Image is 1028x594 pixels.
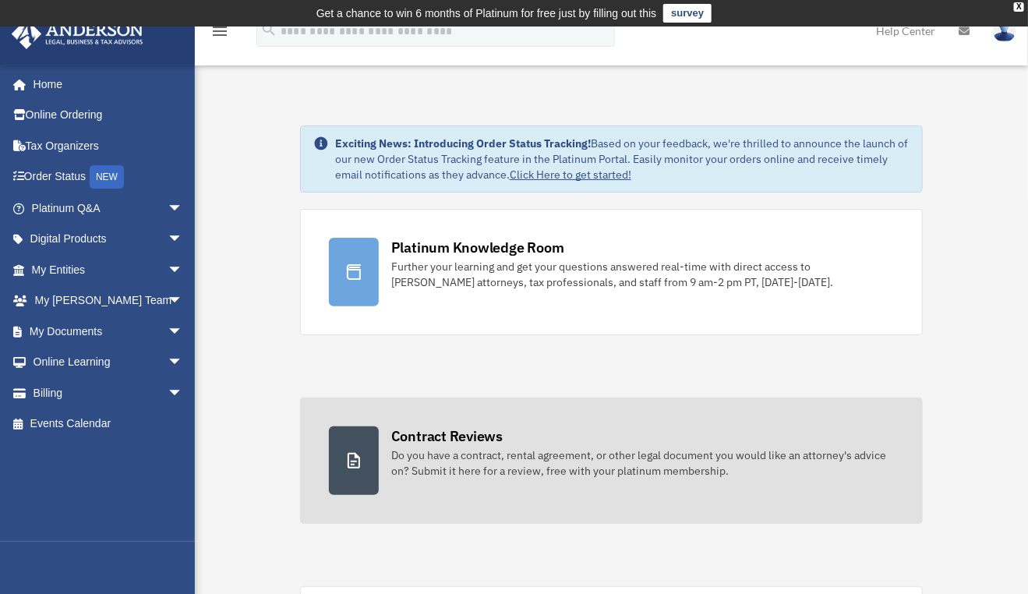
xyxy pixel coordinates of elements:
[168,193,199,225] span: arrow_drop_down
[335,136,910,182] div: Based on your feedback, we're thrilled to announce the launch of our new Order Status Tracking fe...
[11,347,207,378] a: Online Learningarrow_drop_down
[11,69,199,100] a: Home
[1014,2,1024,12] div: close
[510,168,631,182] a: Click Here to get started!
[300,209,923,335] a: Platinum Knowledge Room Further your learning and get your questions answered real-time with dire...
[168,316,199,348] span: arrow_drop_down
[11,408,207,440] a: Events Calendar
[663,4,712,23] a: survey
[168,285,199,317] span: arrow_drop_down
[168,377,199,409] span: arrow_drop_down
[11,254,207,285] a: My Entitiesarrow_drop_down
[335,136,591,150] strong: Exciting News: Introducing Order Status Tracking!
[11,161,207,193] a: Order StatusNEW
[11,224,207,255] a: Digital Productsarrow_drop_down
[300,398,923,524] a: Contract Reviews Do you have a contract, rental agreement, or other legal document you would like...
[316,4,657,23] div: Get a chance to win 6 months of Platinum for free just by filling out this
[391,238,564,257] div: Platinum Knowledge Room
[11,193,207,224] a: Platinum Q&Aarrow_drop_down
[168,224,199,256] span: arrow_drop_down
[260,21,277,38] i: search
[168,347,199,379] span: arrow_drop_down
[11,285,207,316] a: My [PERSON_NAME] Teamarrow_drop_down
[391,259,894,290] div: Further your learning and get your questions answered real-time with direct access to [PERSON_NAM...
[90,165,124,189] div: NEW
[11,130,207,161] a: Tax Organizers
[391,447,894,479] div: Do you have a contract, rental agreement, or other legal document you would like an attorney's ad...
[210,27,229,41] a: menu
[210,22,229,41] i: menu
[7,19,148,49] img: Anderson Advisors Platinum Portal
[993,19,1016,42] img: User Pic
[11,316,207,347] a: My Documentsarrow_drop_down
[391,426,503,446] div: Contract Reviews
[168,254,199,286] span: arrow_drop_down
[11,100,207,131] a: Online Ordering
[11,377,207,408] a: Billingarrow_drop_down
